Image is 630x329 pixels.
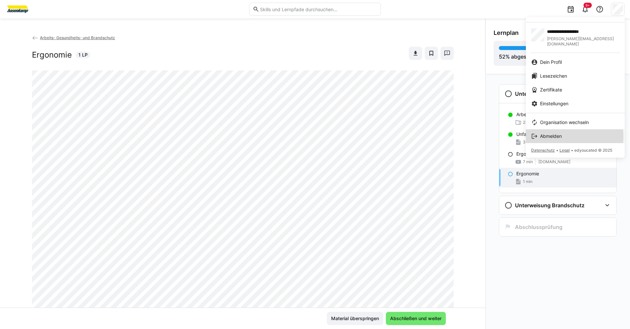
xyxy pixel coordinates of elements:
span: Datenschutz [531,148,555,153]
span: Lesezeichen [540,73,567,79]
span: Zertifikate [540,87,562,93]
span: Dein Profil [540,59,562,65]
span: Legal [559,148,570,153]
span: Organisation wechseln [540,119,589,126]
span: [PERSON_NAME][EMAIL_ADDRESS][DOMAIN_NAME] [547,36,619,47]
span: edyoucated © 2025 [574,148,612,153]
span: • [556,148,558,153]
span: Abmelden [540,133,562,139]
span: Einstellungen [540,100,568,107]
span: • [571,148,573,153]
